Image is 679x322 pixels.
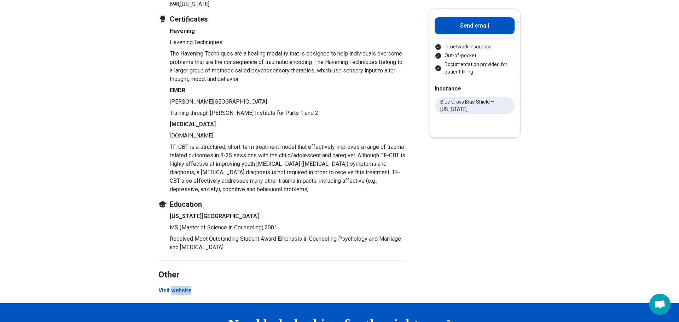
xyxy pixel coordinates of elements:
[649,294,671,315] a: Open chat
[170,98,406,106] p: [PERSON_NAME][GEOGRAPHIC_DATA]
[170,109,406,117] p: Training through [PERSON_NAME] Institute for Parts 1 and 2
[158,252,406,281] h2: Other
[170,212,406,221] h4: [US_STATE][GEOGRAPHIC_DATA]
[435,61,515,76] li: Documentation provided for patient filling
[170,120,406,129] h4: [MEDICAL_DATA]
[435,43,515,51] li: In-network insurance
[435,52,515,59] li: Out-of-pocket
[179,1,209,7] span: , [US_STATE]
[158,14,406,24] h3: Certificates
[170,131,406,140] p: [DOMAIN_NAME]
[435,97,515,114] li: Blue Cross Blue Shield – [US_STATE]
[435,43,515,76] ul: Payment options
[170,27,406,35] h4: Havening
[170,38,406,47] p: Havening Techniques
[170,235,406,252] p: Received Most Outstanding Student Award Emphasis in Counseling Psychology and Marriage and [MEDIC...
[170,49,406,83] p: The Havening Techniques are a healing modality that is designed to help individuals overcome prob...
[170,223,406,232] p: MS (Master of Science in Counseling) , 2001
[435,17,515,34] button: Send email
[435,84,515,93] h2: Insurance
[170,86,406,95] h4: EMDR
[170,143,406,194] p: TF-CBT is a structured, short-term treatment model that effectively improves a range of trauma-re...
[158,286,191,295] button: Visit website
[158,199,406,209] h3: Education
